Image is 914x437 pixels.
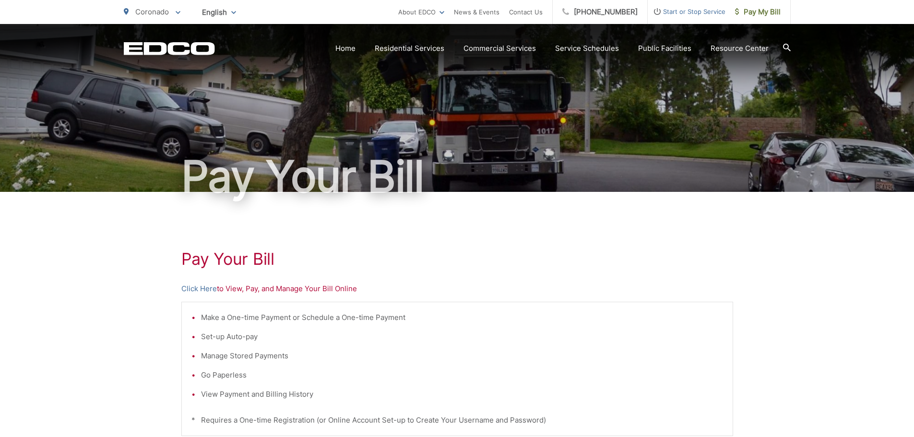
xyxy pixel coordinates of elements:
[195,4,243,21] span: English
[201,350,723,362] li: Manage Stored Payments
[335,43,356,54] a: Home
[181,283,217,295] a: Click Here
[135,7,169,16] span: Coronado
[181,283,733,295] p: to View, Pay, and Manage Your Bill Online
[201,312,723,323] li: Make a One-time Payment or Schedule a One-time Payment
[201,331,723,343] li: Set-up Auto-pay
[181,249,733,269] h1: Pay Your Bill
[124,153,791,201] h1: Pay Your Bill
[555,43,619,54] a: Service Schedules
[454,6,499,18] a: News & Events
[398,6,444,18] a: About EDCO
[509,6,543,18] a: Contact Us
[375,43,444,54] a: Residential Services
[191,414,723,426] p: * Requires a One-time Registration (or Online Account Set-up to Create Your Username and Password)
[735,6,781,18] span: Pay My Bill
[711,43,769,54] a: Resource Center
[463,43,536,54] a: Commercial Services
[124,42,215,55] a: EDCD logo. Return to the homepage.
[638,43,691,54] a: Public Facilities
[201,369,723,381] li: Go Paperless
[201,389,723,400] li: View Payment and Billing History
